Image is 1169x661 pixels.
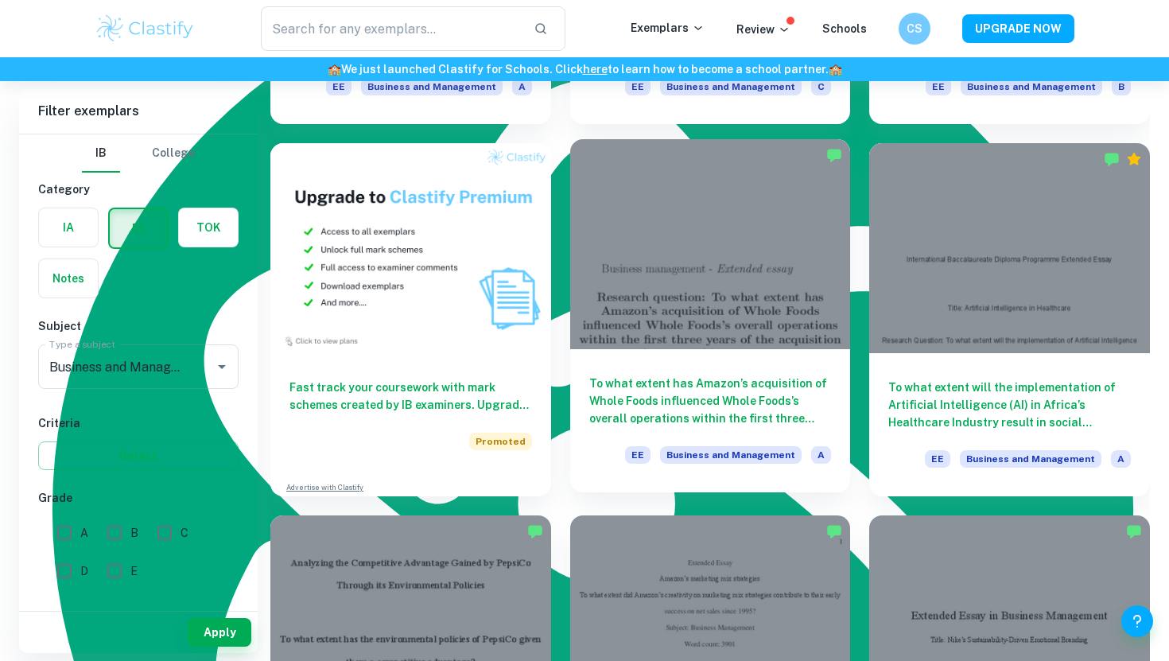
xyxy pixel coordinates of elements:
span: Business and Management [960,450,1101,468]
div: Premium [1126,151,1142,167]
span: EE [326,78,351,95]
img: Marked [826,147,842,163]
input: Search for any exemplars... [261,6,521,51]
span: A [811,446,831,464]
button: EE [110,209,167,247]
button: Select [38,441,239,470]
h6: Category [38,181,239,198]
span: B [130,524,138,542]
h6: We just launched Clastify for Schools. Click to learn how to become a school partner. [3,60,1166,78]
span: Business and Management [361,78,503,95]
h6: Filter exemplars [19,89,258,134]
span: E [130,562,138,580]
span: B [1112,78,1131,95]
button: Apply [188,618,251,647]
span: Promoted [469,433,532,450]
button: TOK [179,208,238,247]
h6: Subject [38,317,239,335]
button: IA [39,208,98,247]
span: Business and Management [961,78,1102,95]
button: IB [82,134,120,173]
span: Business and Management [660,78,802,95]
a: here [583,63,608,76]
span: EE [926,78,951,95]
span: EE [625,446,651,464]
button: Help and Feedback [1121,605,1153,637]
button: Notes [39,259,98,297]
span: 🏫 [328,63,341,76]
span: C [181,524,188,542]
button: Open [211,356,233,378]
a: Advertise with Clastify [286,482,363,493]
a: To what extent has Amazon’s acquisition of Whole Foods influenced Whole Foods’s overall operation... [570,143,851,496]
img: Thumbnail [270,143,551,353]
h6: CS [906,20,924,37]
a: Schools [822,22,867,35]
span: A [512,78,532,95]
h6: To what extent has Amazon’s acquisition of Whole Foods influenced Whole Foods’s overall operation... [589,375,832,427]
button: College [152,134,195,173]
span: C [811,78,831,95]
p: Review [736,21,790,38]
img: Marked [826,523,842,539]
div: Filter type choice [82,134,195,173]
span: D [80,562,88,580]
span: 🏫 [829,63,842,76]
img: Clastify logo [95,13,196,45]
a: To what extent will the implementation of Artificial Intelligence (AI) in Africa’s Healthcare Ind... [869,143,1150,496]
h6: Fast track your coursework with mark schemes created by IB examiners. Upgrade now [289,379,532,414]
h6: Criteria [38,414,239,432]
span: A [80,524,88,542]
h6: Grade [38,489,239,507]
button: CS [899,13,930,45]
img: Marked [1104,151,1120,167]
img: Marked [527,523,543,539]
span: Business and Management [660,446,802,464]
label: Type a subject [49,337,115,351]
p: Exemplars [631,19,705,37]
span: EE [925,450,950,468]
span: A [1111,450,1131,468]
h6: To what extent will the implementation of Artificial Intelligence (AI) in Africa’s Healthcare Ind... [888,379,1131,431]
span: EE [625,78,651,95]
img: Marked [1126,523,1142,539]
button: UPGRADE NOW [962,14,1074,43]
